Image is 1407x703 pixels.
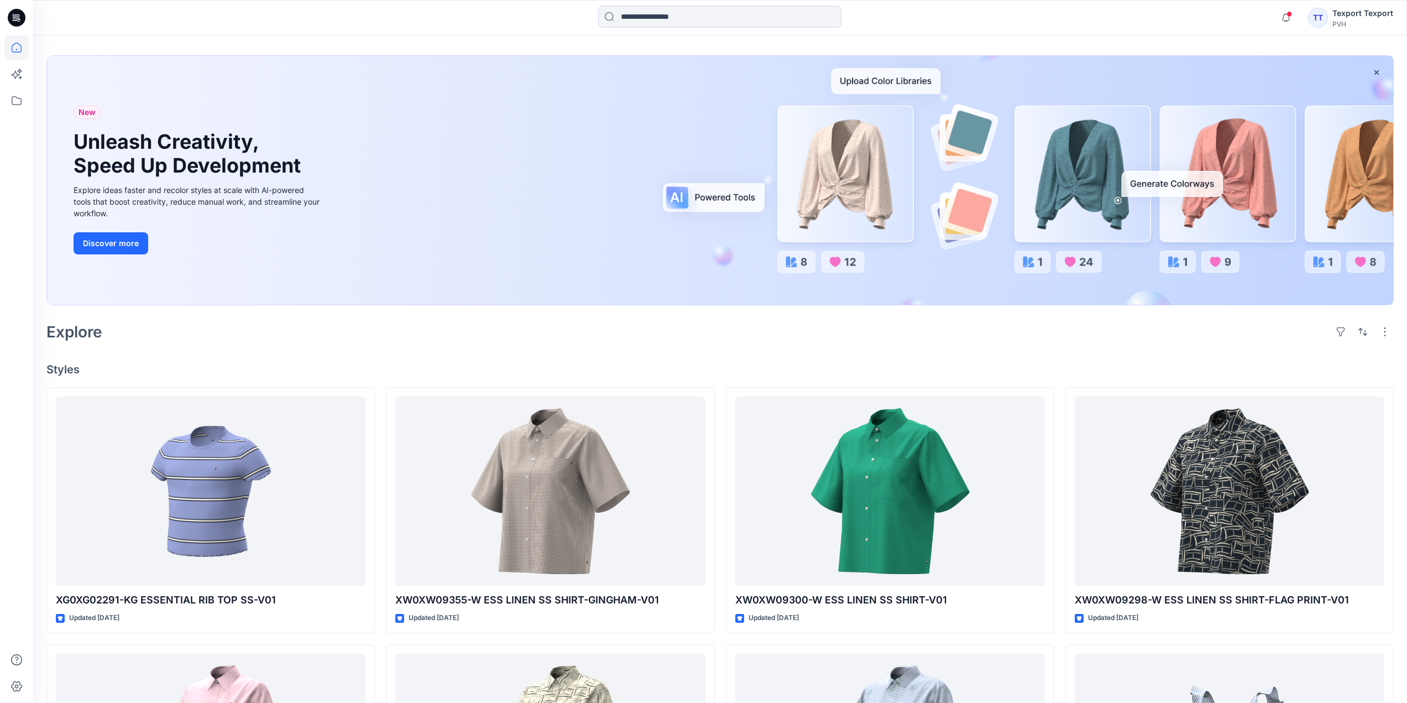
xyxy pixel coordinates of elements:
a: Discover more [74,232,322,254]
a: XW0XW09300-W ESS LINEN SS SHIRT-V01 [735,397,1045,586]
a: XG0XG02291-KG ESSENTIAL RIB TOP SS-V01 [56,397,365,586]
h1: Unleash Creativity, Speed Up Development [74,130,306,178]
div: Texport Texport [1332,7,1393,20]
p: Updated [DATE] [1088,612,1138,624]
p: XW0XW09300-W ESS LINEN SS SHIRT-V01 [735,592,1045,608]
p: Updated [DATE] [749,612,799,624]
a: XW0XW09355-W ESS LINEN SS SHIRT-GINGHAM-V01 [395,397,705,586]
p: XW0XW09355-W ESS LINEN SS SHIRT-GINGHAM-V01 [395,592,705,608]
p: XW0XW09298-W ESS LINEN SS SHIRT-FLAG PRINT-V01 [1075,592,1384,608]
p: XG0XG02291-KG ESSENTIAL RIB TOP SS-V01 [56,592,365,608]
p: Updated [DATE] [69,612,119,624]
div: PVH [1332,20,1393,28]
h4: Styles [46,363,1394,376]
h2: Explore [46,323,102,341]
button: Discover more [74,232,148,254]
p: Updated [DATE] [409,612,459,624]
span: New [79,106,96,119]
div: TT [1308,8,1328,28]
div: Explore ideas faster and recolor styles at scale with AI-powered tools that boost creativity, red... [74,184,322,219]
a: XW0XW09298-W ESS LINEN SS SHIRT-FLAG PRINT-V01 [1075,397,1384,586]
